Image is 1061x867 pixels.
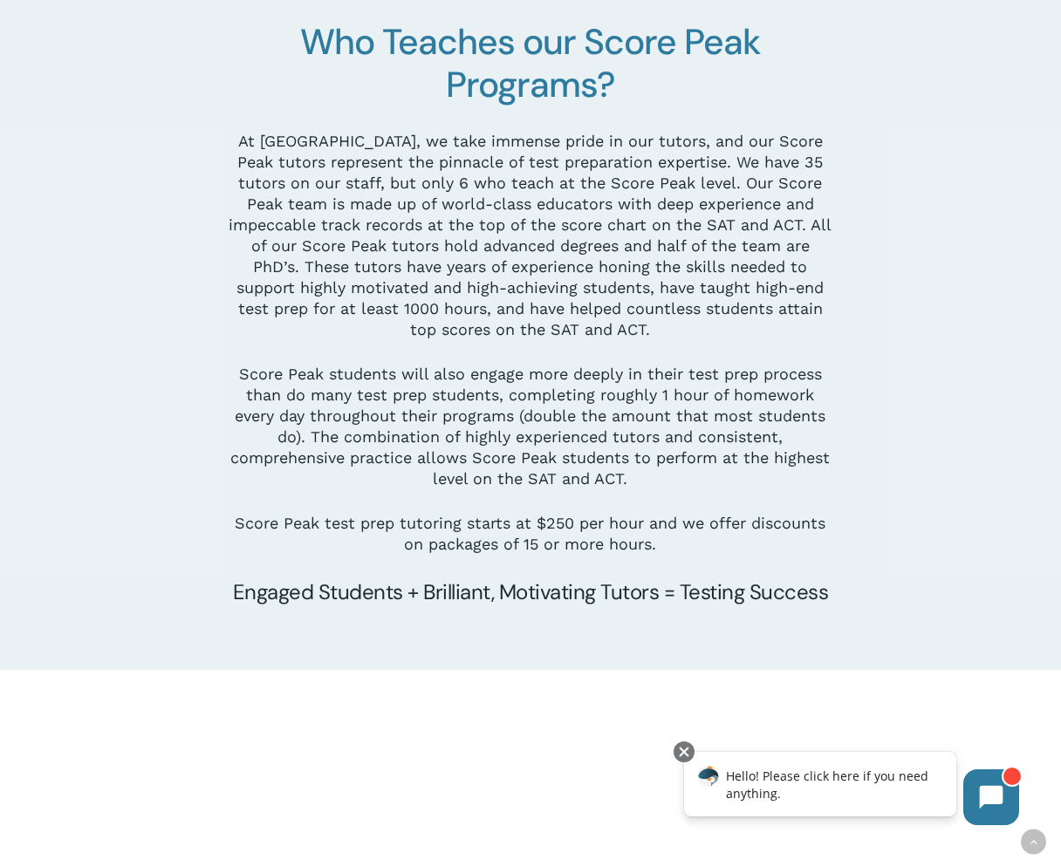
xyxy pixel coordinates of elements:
iframe: Chatbot [666,738,1037,843]
span: Who Teaches our Score Peak Programs? [300,19,761,108]
h5: Engaged Students + Brilliant, Motivating Tutors = Testing Success [227,578,834,606]
p: At [GEOGRAPHIC_DATA], we take immense pride in our tutors, and our Score Peak tutors represent th... [227,131,834,364]
p: Score Peak students will also engage more deeply in their test prep process than do many test pre... [227,364,834,513]
p: Score Peak test prep tutoring starts at $250 per hour and we offer discounts on packages of 15 or... [227,513,834,578]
